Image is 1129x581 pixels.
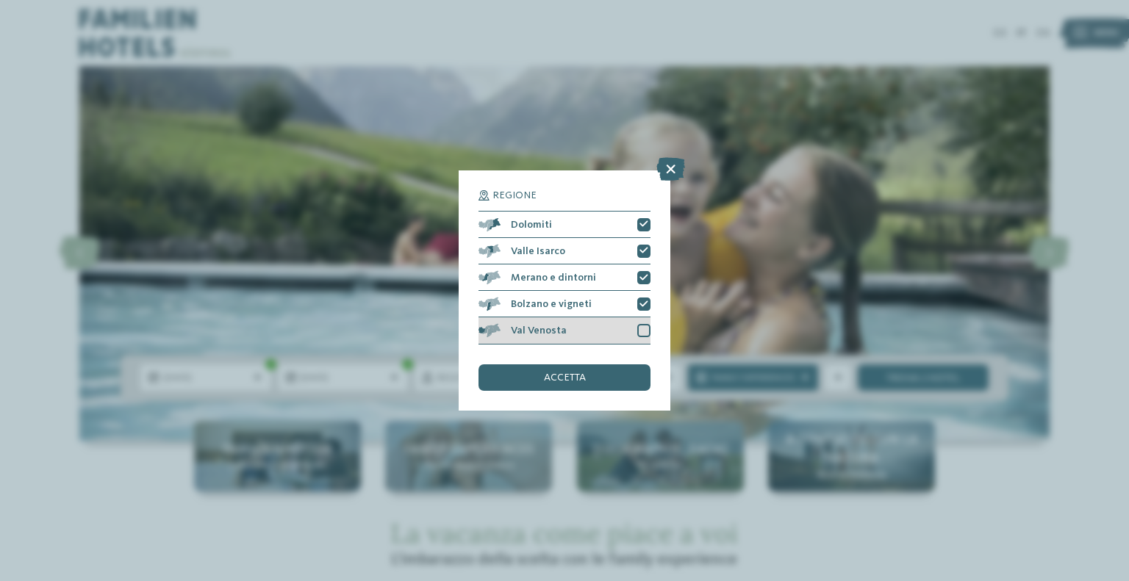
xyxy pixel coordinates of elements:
span: Val Venosta [511,325,567,336]
span: Merano e dintorni [511,273,596,283]
span: Dolomiti [511,220,552,230]
span: Bolzano e vigneti [511,299,592,309]
span: accetta [544,372,586,383]
span: Regione [492,190,537,201]
span: Valle Isarco [511,246,565,256]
